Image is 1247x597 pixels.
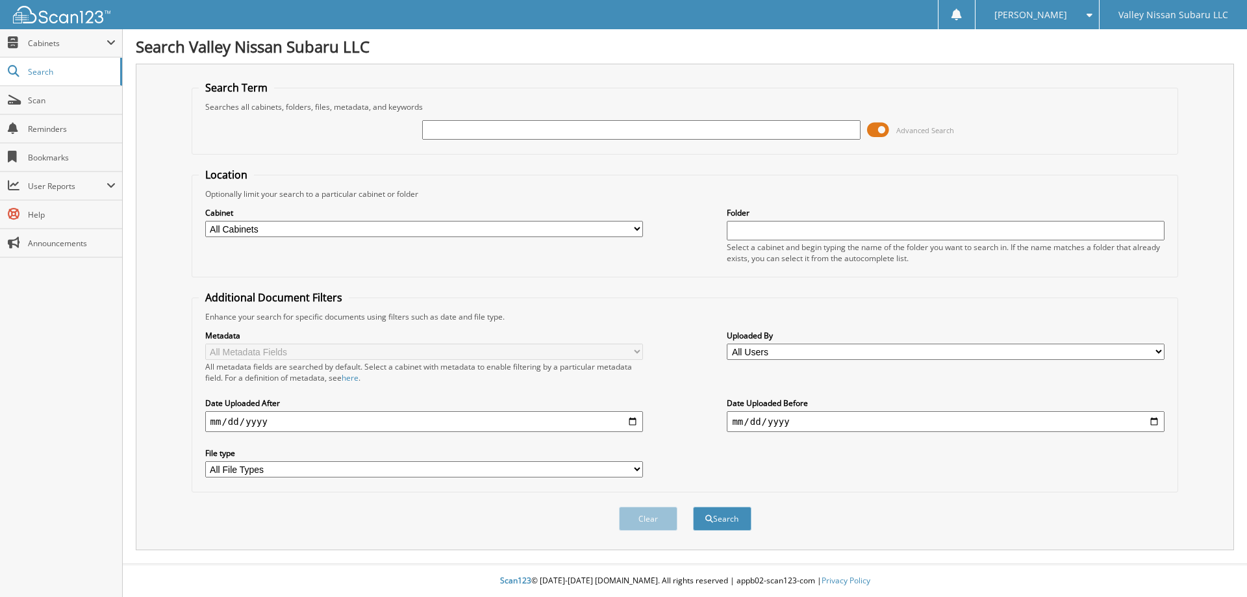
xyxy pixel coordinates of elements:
[28,181,107,192] span: User Reports
[205,330,643,341] label: Metadata
[199,311,1172,322] div: Enhance your search for specific documents using filters such as date and file type.
[205,398,643,409] label: Date Uploaded After
[994,11,1067,19] span: [PERSON_NAME]
[199,101,1172,112] div: Searches all cabinets, folders, files, metadata, and keywords
[199,168,254,182] legend: Location
[500,575,531,586] span: Scan123
[727,330,1165,341] label: Uploaded By
[205,361,643,383] div: All metadata fields are searched by default. Select a cabinet with metadata to enable filtering b...
[693,507,751,531] button: Search
[727,398,1165,409] label: Date Uploaded Before
[342,372,359,383] a: here
[28,95,116,106] span: Scan
[205,207,643,218] label: Cabinet
[199,81,274,95] legend: Search Term
[28,209,116,220] span: Help
[28,152,116,163] span: Bookmarks
[619,507,677,531] button: Clear
[28,238,116,249] span: Announcements
[822,575,870,586] a: Privacy Policy
[1118,11,1228,19] span: Valley Nissan Subaru LLC
[727,207,1165,218] label: Folder
[727,411,1165,432] input: end
[13,6,110,23] img: scan123-logo-white.svg
[199,188,1172,199] div: Optionally limit your search to a particular cabinet or folder
[28,123,116,134] span: Reminders
[727,242,1165,264] div: Select a cabinet and begin typing the name of the folder you want to search in. If the name match...
[896,125,954,135] span: Advanced Search
[28,38,107,49] span: Cabinets
[205,411,643,432] input: start
[28,66,114,77] span: Search
[136,36,1234,57] h1: Search Valley Nissan Subaru LLC
[205,448,643,459] label: File type
[199,290,349,305] legend: Additional Document Filters
[123,565,1247,597] div: © [DATE]-[DATE] [DOMAIN_NAME]. All rights reserved | appb02-scan123-com |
